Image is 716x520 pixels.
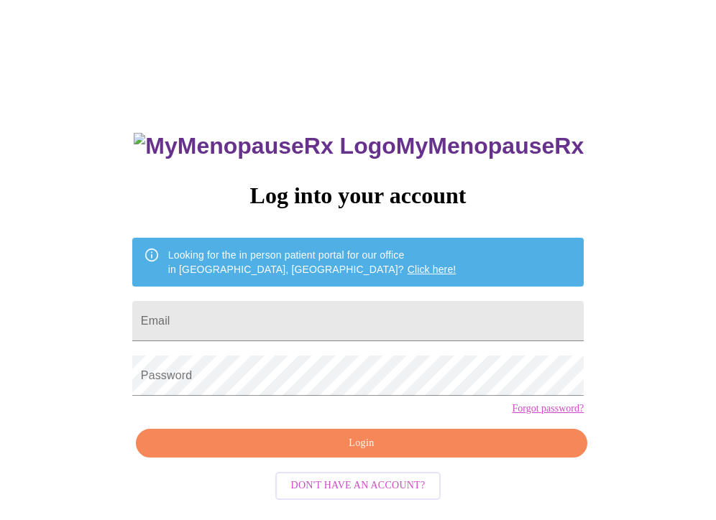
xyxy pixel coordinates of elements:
span: Don't have an account? [291,477,426,495]
img: MyMenopauseRx Logo [134,133,395,159]
h3: MyMenopauseRx [134,133,584,159]
button: Don't have an account? [275,472,441,500]
button: Login [136,429,587,458]
a: Click here! [408,264,456,275]
span: Login [152,435,571,452]
div: Looking for the in person patient portal for our office in [GEOGRAPHIC_DATA], [GEOGRAPHIC_DATA]? [168,242,456,282]
a: Don't have an account? [272,478,445,491]
a: Forgot password? [512,403,584,414]
h3: Log into your account [132,182,584,209]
